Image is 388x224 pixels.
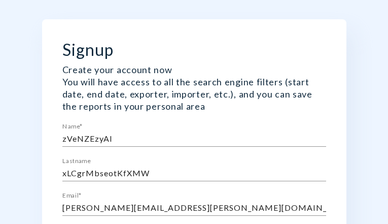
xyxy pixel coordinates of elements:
[62,158,91,164] label: Lastname
[62,76,326,112] p: You will have access to all the search engine filters (start date, end date, exporter, importer, ...
[62,40,326,59] h2: Signup
[62,123,83,130] label: Name*
[62,193,82,199] label: Email*
[62,63,326,76] p: Create your account now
